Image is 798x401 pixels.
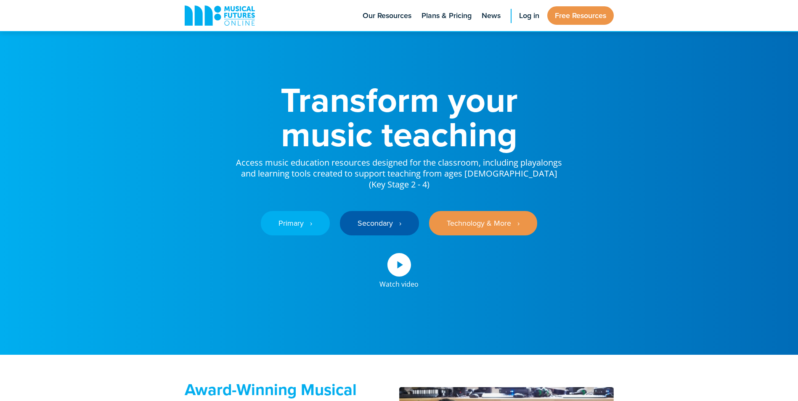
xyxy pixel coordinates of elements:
[261,211,330,235] a: Primary ‎‏‏‎ ‎ ›
[235,151,563,190] p: Access music education resources designed for the classroom, including playalongs and learning to...
[482,10,501,21] span: News
[340,211,419,235] a: Secondary ‎‏‏‎ ‎ ›
[547,6,614,25] a: Free Resources
[519,10,539,21] span: Log in
[235,82,563,151] h1: Transform your music teaching
[429,211,537,235] a: Technology & More ‎‏‏‎ ‎ ›
[363,10,411,21] span: Our Resources
[379,277,419,288] div: Watch video
[422,10,472,21] span: Plans & Pricing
